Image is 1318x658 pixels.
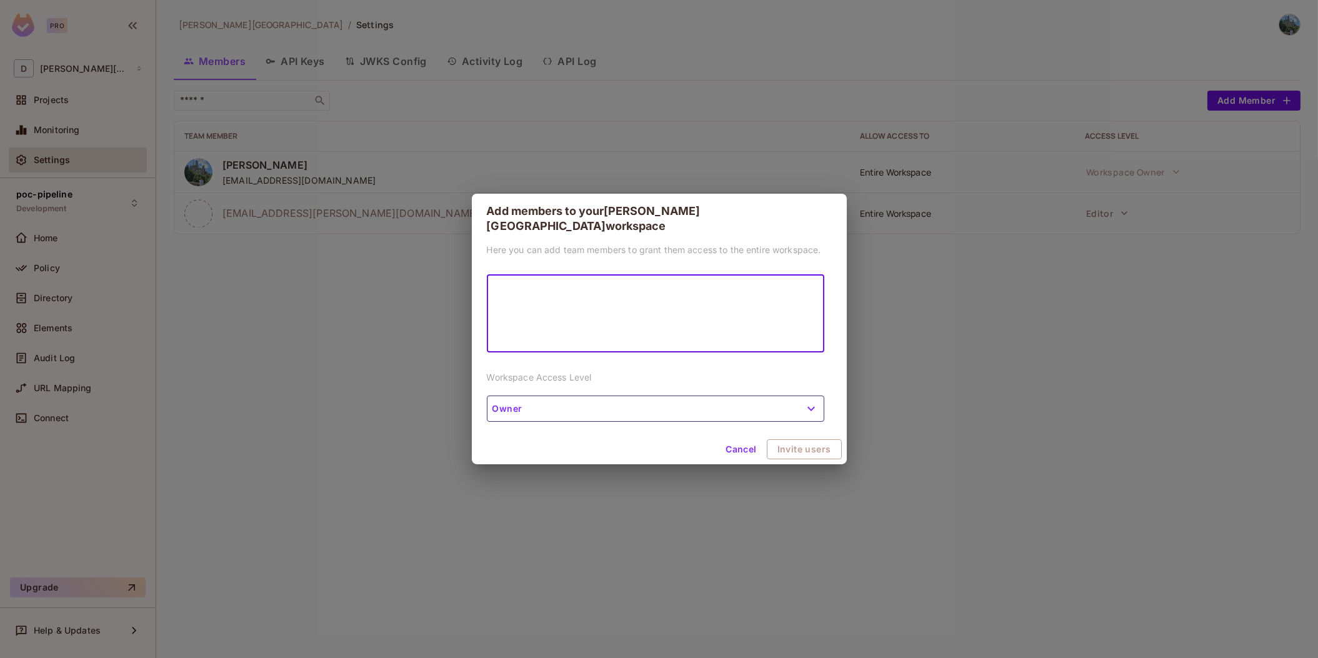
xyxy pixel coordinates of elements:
p: Here you can add team members to grant them access to the entire workspace. [487,244,832,256]
button: Cancel [721,439,761,459]
p: Workspace Access Level [487,371,832,383]
h2: Add members to your [PERSON_NAME][GEOGRAPHIC_DATA] workspace [472,194,847,244]
button: Owner [487,396,824,422]
button: Invite users [767,439,842,459]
